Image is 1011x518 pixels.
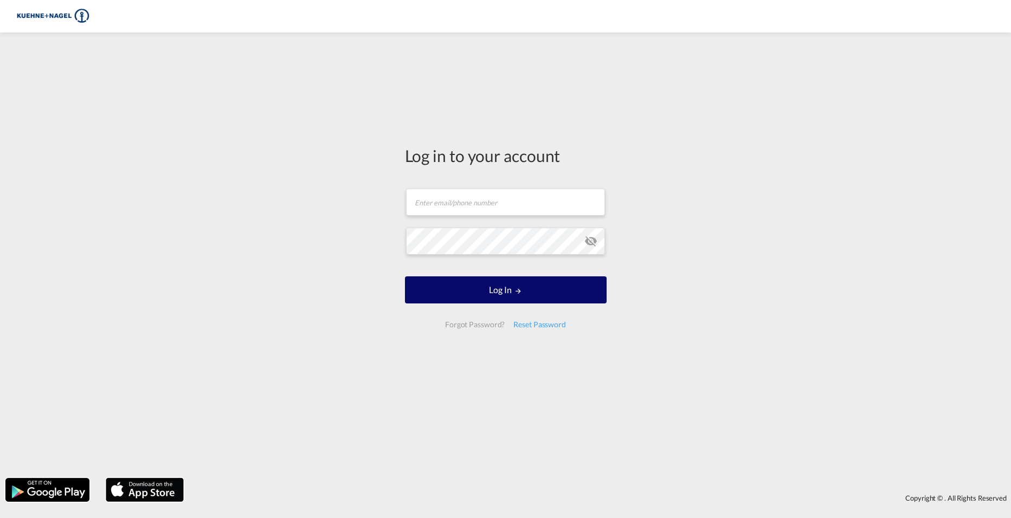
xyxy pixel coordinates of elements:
button: LOGIN [405,276,607,303]
img: apple.png [105,477,185,503]
div: Forgot Password? [441,315,509,334]
div: Copyright © . All Rights Reserved [189,489,1011,507]
img: 36441310f41511efafde313da40ec4a4.png [16,4,89,29]
div: Log in to your account [405,144,607,167]
md-icon: icon-eye-off [584,235,597,248]
input: Enter email/phone number [406,189,605,216]
div: Reset Password [509,315,570,334]
img: google.png [4,477,91,503]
